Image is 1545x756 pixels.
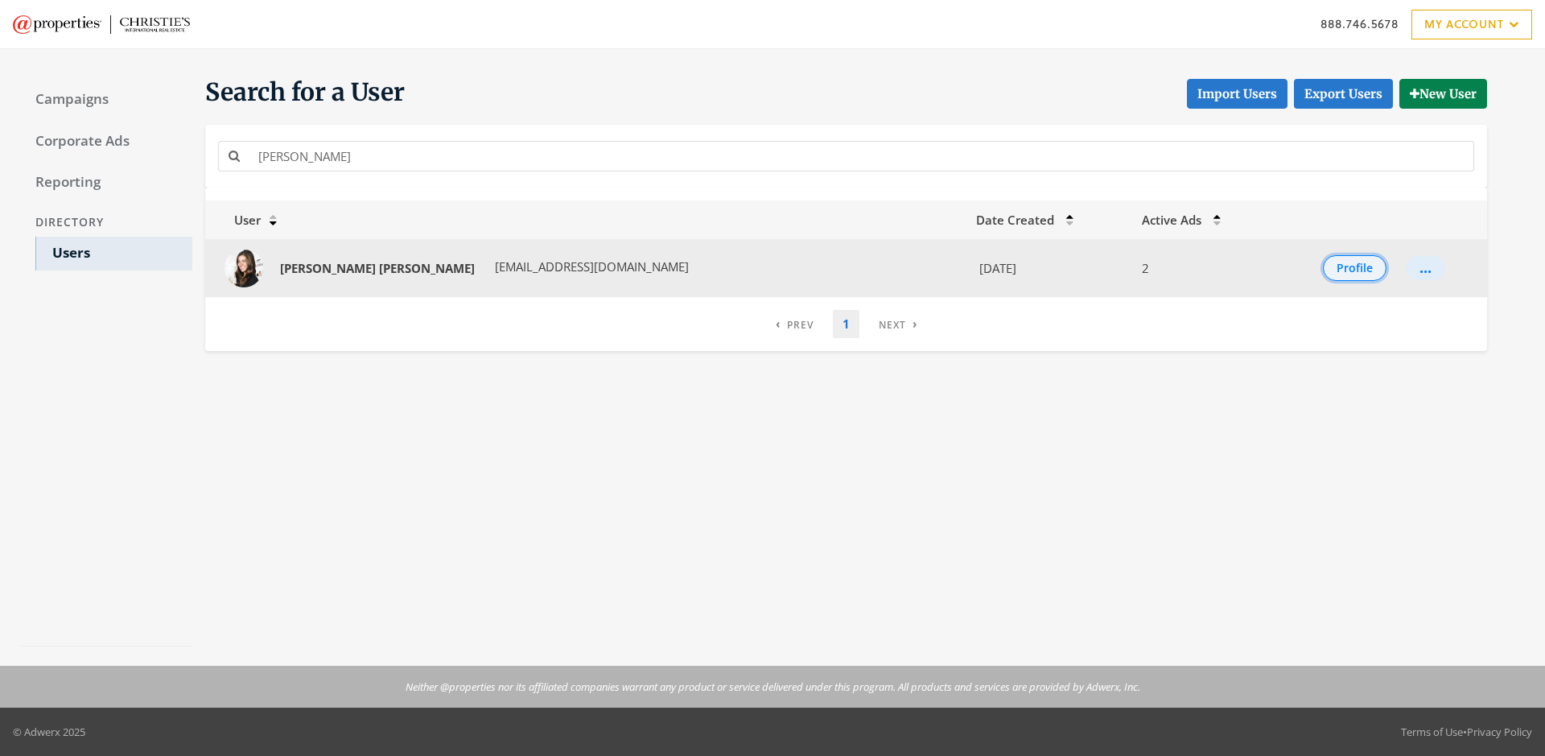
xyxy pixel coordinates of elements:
img: Adwerx [13,15,190,34]
a: Terms of Use [1401,725,1463,739]
span: Active Ads [1142,212,1201,228]
button: Profile [1323,255,1386,281]
div: ... [1419,267,1432,269]
a: Privacy Policy [1467,725,1532,739]
a: Users [35,237,192,271]
img: Nicole Dahl profile [225,249,263,287]
a: Export Users [1294,79,1393,109]
a: Corporate Ads [19,125,192,159]
a: 1 [833,310,859,338]
a: Reporting [19,166,192,200]
strong: [PERSON_NAME] [280,260,376,276]
a: 888.746.5678 [1320,15,1399,32]
nav: pagination [766,310,927,338]
p: © Adwerx 2025 [13,724,85,740]
div: Directory [19,208,192,238]
input: Search for a name or email address [249,141,1474,171]
a: Campaigns [19,83,192,117]
a: [PERSON_NAME] [PERSON_NAME] [270,254,485,283]
span: Search for a User [205,76,405,109]
span: User [215,212,261,228]
td: [DATE] [966,239,1131,297]
div: • [1401,724,1532,740]
strong: [PERSON_NAME] [379,260,475,276]
button: New User [1399,79,1487,109]
span: [EMAIL_ADDRESS][DOMAIN_NAME] [492,258,689,275]
a: My Account [1411,10,1532,39]
button: ... [1406,256,1445,280]
button: Import Users [1187,79,1287,109]
p: Neither @properties nor its affiliated companies warrant any product or service delivered under t... [406,679,1140,695]
td: 2 [1132,239,1269,297]
span: Date Created [976,212,1054,228]
i: Search for a name or email address [229,150,240,162]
